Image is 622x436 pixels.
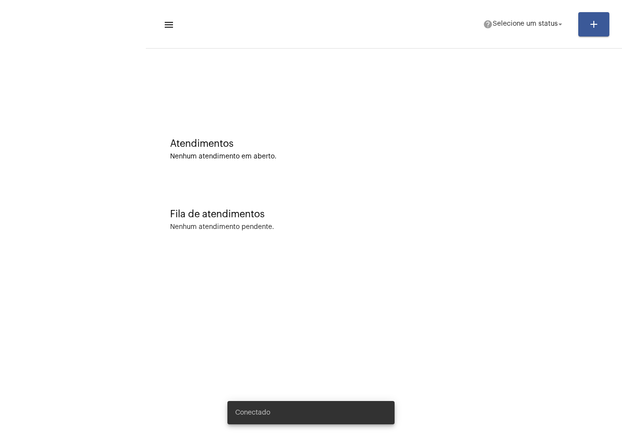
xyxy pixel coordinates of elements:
[235,408,270,418] span: Conectado
[556,20,565,29] mat-icon: arrow_drop_down
[588,18,600,30] mat-icon: add
[477,15,570,34] button: Selecione um status
[163,19,173,31] mat-icon: sidenav icon
[493,21,558,28] span: Selecione um status
[170,153,598,160] div: Nenhum atendimento em aberto.
[170,224,274,231] div: Nenhum atendimento pendente.
[483,19,493,29] mat-icon: help
[170,139,598,149] div: Atendimentos
[170,209,598,220] div: Fila de atendimentos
